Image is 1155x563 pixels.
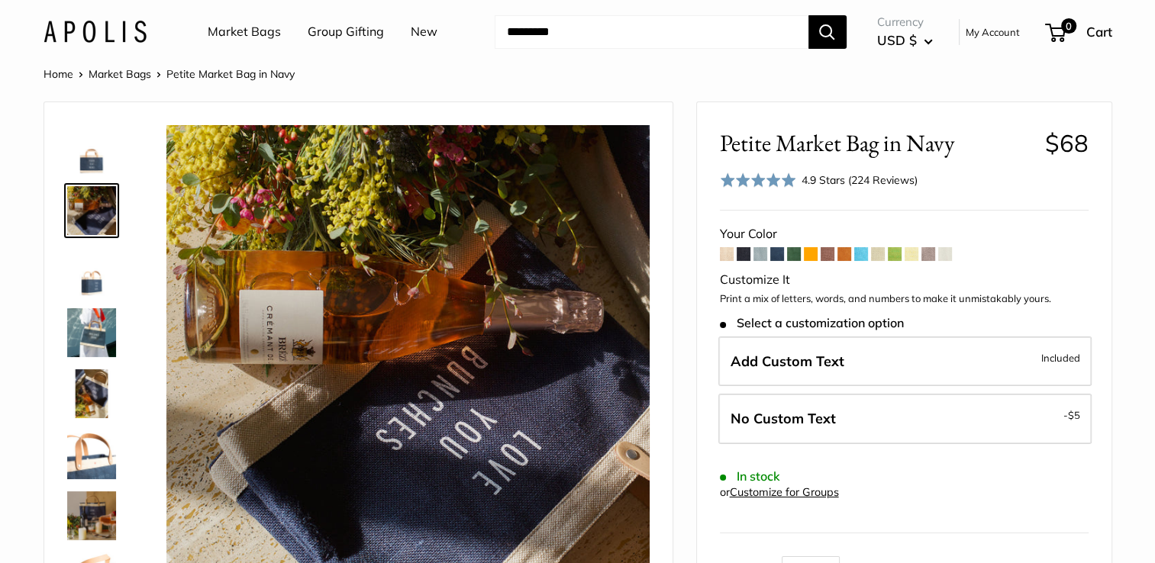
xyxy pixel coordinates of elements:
[1063,406,1080,424] span: -
[67,491,116,540] img: Petite Market Bag in Navy
[808,15,847,49] button: Search
[1047,20,1112,44] a: 0 Cart
[67,247,116,296] img: Petite Market Bag in Navy
[730,485,839,499] a: Customize for Groups
[64,427,119,482] a: description_Super soft and durable leather handles.
[64,366,119,421] a: Petite Market Bag in Navy
[877,11,933,33] span: Currency
[64,122,119,177] a: description_Make it yours with custom text.
[495,15,808,49] input: Search...
[720,223,1089,246] div: Your Color
[1060,18,1076,34] span: 0
[720,482,839,503] div: or
[89,67,151,81] a: Market Bags
[166,67,295,81] span: Petite Market Bag in Navy
[966,23,1020,41] a: My Account
[731,410,836,427] span: No Custom Text
[720,469,780,484] span: In stock
[208,21,281,43] a: Market Bags
[720,169,918,191] div: 4.9 Stars (224 Reviews)
[44,67,73,81] a: Home
[308,21,384,43] a: Group Gifting
[67,308,116,357] img: Petite Market Bag in Navy
[44,64,295,84] nav: Breadcrumb
[877,32,917,48] span: USD $
[64,244,119,299] a: Petite Market Bag in Navy
[67,125,116,174] img: description_Make it yours with custom text.
[67,186,116,235] img: Petite Market Bag in Navy
[411,21,437,43] a: New
[720,291,1089,307] p: Print a mix of letters, words, and numbers to make it unmistakably yours.
[44,21,147,43] img: Apolis
[877,28,933,53] button: USD $
[64,488,119,543] a: Petite Market Bag in Navy
[720,269,1089,291] div: Customize It
[1068,409,1080,421] span: $5
[1045,128,1089,158] span: $68
[720,129,1034,157] span: Petite Market Bag in Navy
[64,305,119,360] a: Petite Market Bag in Navy
[718,336,1092,387] label: Add Custom Text
[802,172,918,188] div: 4.9 Stars (224 Reviews)
[67,430,116,479] img: description_Super soft and durable leather handles.
[1041,349,1080,367] span: Included
[1086,24,1112,40] span: Cart
[731,352,844,370] span: Add Custom Text
[720,316,904,330] span: Select a customization option
[64,183,119,238] a: Petite Market Bag in Navy
[67,369,116,418] img: Petite Market Bag in Navy
[718,394,1092,444] label: Leave Blank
